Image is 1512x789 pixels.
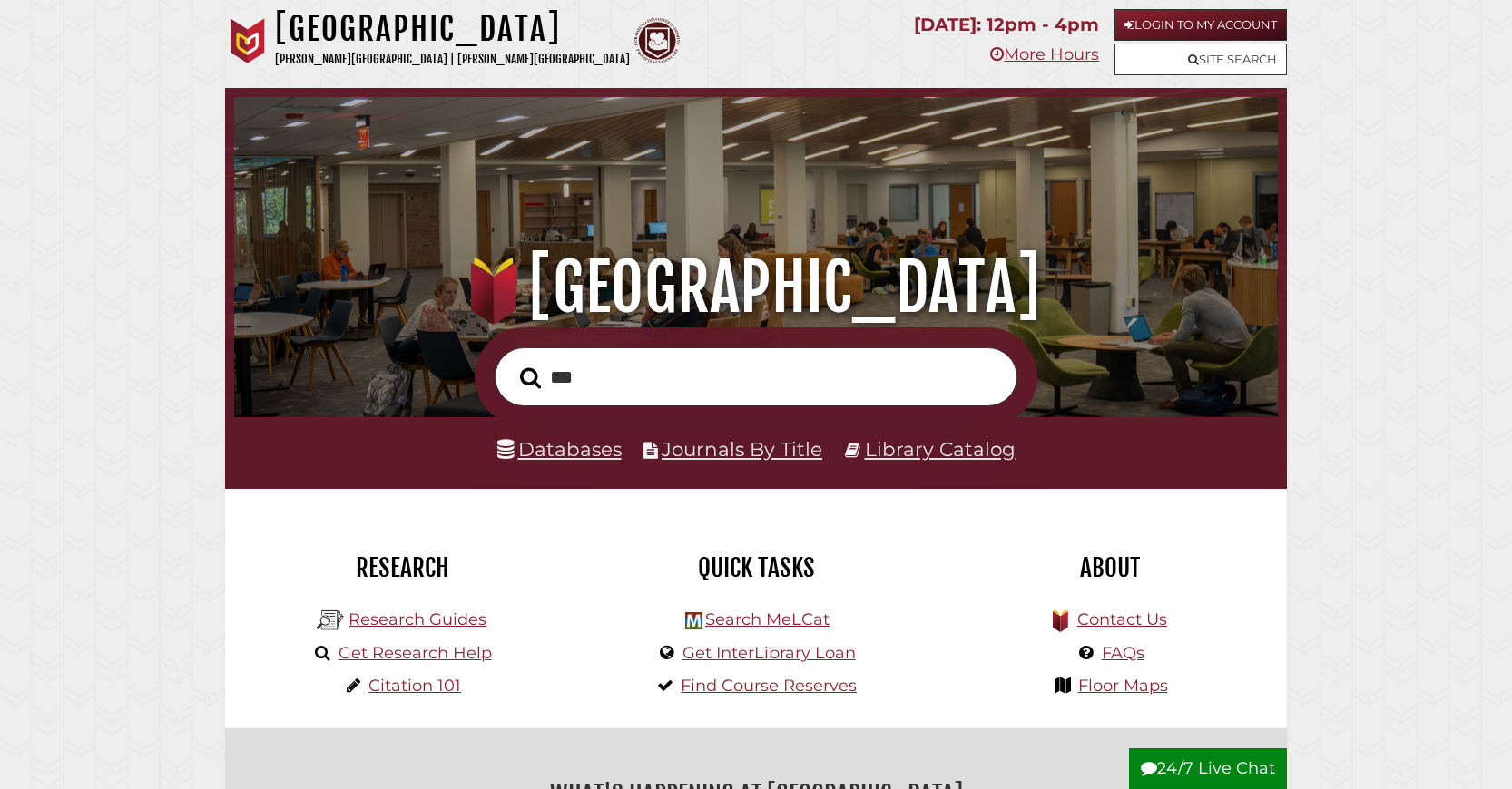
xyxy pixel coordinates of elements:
[947,552,1273,583] h2: About
[990,44,1099,64] a: More Hours
[593,552,919,583] h2: Quick Tasks
[662,437,822,461] a: Journals By Title
[225,18,270,63] img: Calvin University
[1078,676,1168,696] a: Floor Maps
[705,609,830,629] a: Search MeLCat
[634,18,680,63] img: Calvin Theological Seminary
[257,248,1255,327] h1: [GEOGRAPHIC_DATA]
[497,437,622,461] a: Databases
[368,676,461,696] a: Citation 101
[1102,643,1144,663] a: FAQs
[349,609,486,629] a: Research Guides
[682,643,856,663] a: Get InterLibrary Loan
[339,643,492,663] a: Get Research Help
[1077,609,1167,629] a: Contact Us
[1114,9,1287,41] a: Login to My Account
[520,366,541,389] i: Search
[865,437,1016,461] a: Library Catalog
[685,612,702,629] img: Hekman Library Logo
[914,9,1099,41] p: [DATE]: 12pm - 4pm
[681,676,857,696] a: Find Course Reserves
[239,552,565,583] h2: Research
[511,362,550,394] button: Search
[317,607,344,634] img: Hekman Library Logo
[275,49,630,70] p: [PERSON_NAME][GEOGRAPHIC_DATA] | [PERSON_NAME][GEOGRAPHIC_DATA]
[1114,44,1287,75] a: Site Search
[275,9,630,49] h1: [GEOGRAPHIC_DATA]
